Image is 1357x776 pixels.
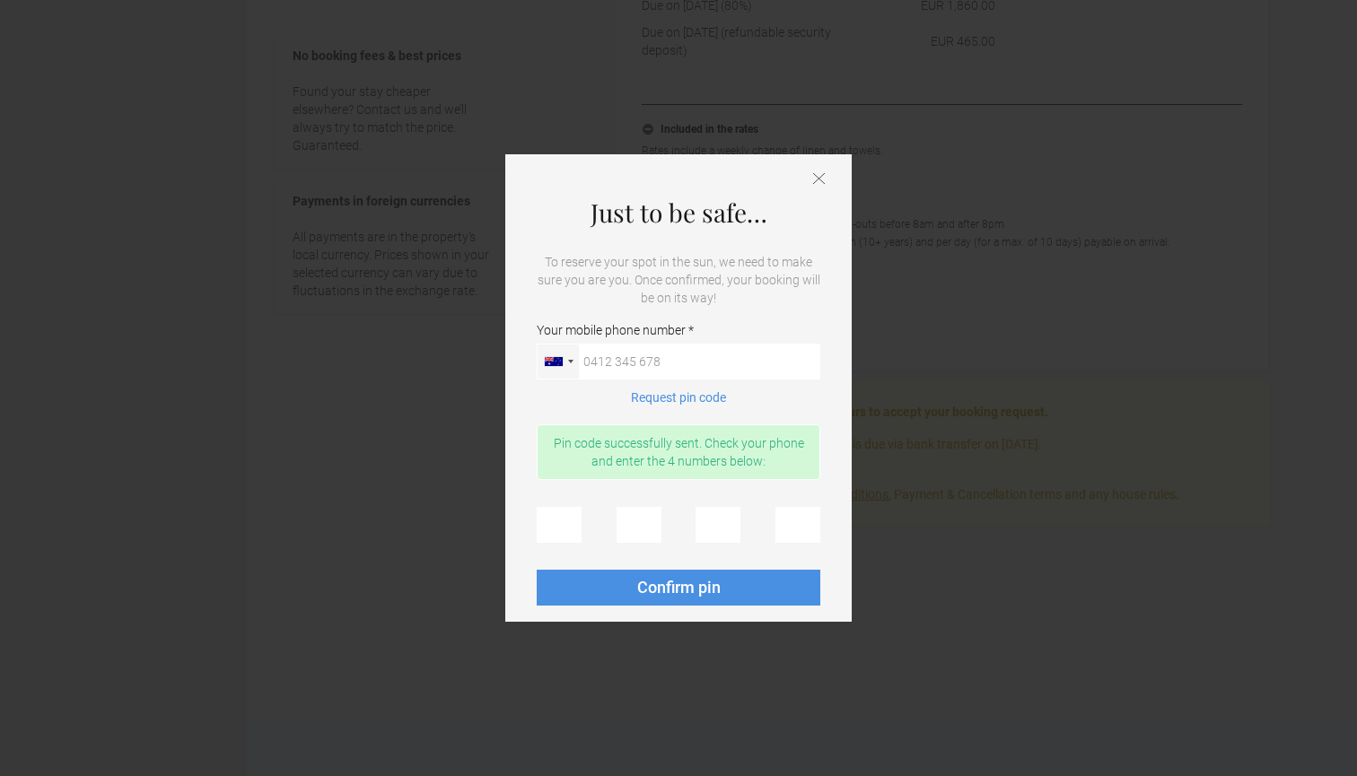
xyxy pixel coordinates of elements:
[537,344,820,379] input: Your mobile phone number
[637,578,721,597] span: Confirm pin
[537,199,820,226] h4: Just to be safe…
[538,344,579,379] div: Australia: +61
[537,253,820,307] p: To reserve your spot in the sun, we need to make sure you are you. Once confirmed, your booking w...
[813,172,825,187] button: Close
[537,424,820,480] div: Pin code successfully sent. Check your phone and enter the 4 numbers below:
[537,570,820,606] button: Confirm pin
[537,321,694,339] span: Your mobile phone number
[620,388,737,406] button: Request pin code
